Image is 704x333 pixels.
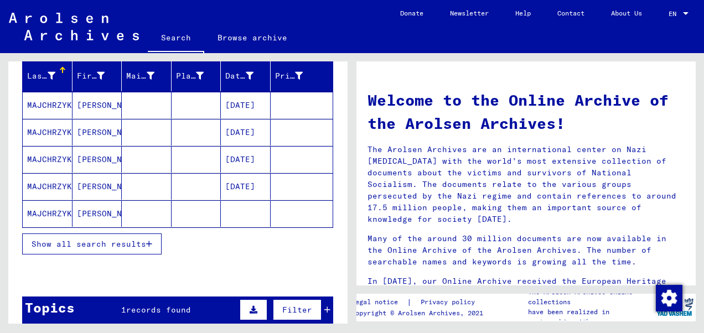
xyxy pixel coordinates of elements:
div: | [351,296,488,308]
a: Browse archive [204,24,301,51]
span: Show all search results [32,239,146,249]
span: 1 [121,305,126,315]
span: Filter [282,305,312,315]
button: Show all search results [22,233,162,254]
p: The Arolsen Archives online collections [528,287,653,307]
mat-header-cell: Maiden Name [122,60,172,91]
mat-cell: [PERSON_NAME] [73,173,122,200]
p: The Arolsen Archives are an international center on Nazi [MEDICAL_DATA] with the world’s most ext... [367,144,685,225]
mat-cell: [PERSON_NAME] [73,92,122,118]
img: Change consent [656,285,682,311]
div: Prisoner # [275,70,303,82]
p: In [DATE], our Online Archive received the European Heritage Award / Europa Nostra Award 2020, Eu... [367,275,685,310]
mat-cell: MAJCHRZYK [23,173,73,200]
div: Date of Birth [225,70,253,82]
mat-cell: [DATE] [221,173,271,200]
div: Last Name [27,67,72,85]
a: Search [148,24,204,53]
mat-cell: [DATE] [221,146,271,173]
div: Place of Birth [176,67,221,85]
mat-cell: [PERSON_NAME] [73,200,122,227]
div: Last Name [27,70,55,82]
a: Privacy policy [412,296,488,308]
div: Topics [25,298,75,318]
mat-cell: [PERSON_NAME] [73,146,122,173]
div: Place of Birth [176,70,204,82]
div: Date of Birth [225,67,270,85]
mat-cell: MAJCHRZYK [23,92,73,118]
p: Many of the around 30 million documents are now available in the Online Archive of the Arolsen Ar... [367,233,685,268]
mat-header-cell: Last Name [23,60,73,91]
h1: Welcome to the Online Archive of the Arolsen Archives! [367,89,685,135]
mat-cell: MAJCHRZYK [23,146,73,173]
p: have been realized in partnership with [528,307,653,327]
mat-cell: MAJCHRZYK [23,200,73,227]
mat-cell: MAJCHRZYK [23,119,73,145]
mat-header-cell: Prisoner # [271,60,333,91]
div: Prisoner # [275,67,320,85]
mat-header-cell: First Name [73,60,122,91]
div: First Name [77,67,122,85]
mat-cell: [DATE] [221,92,271,118]
div: Maiden Name [126,70,154,82]
span: EN [669,10,681,18]
div: Change consent [655,284,682,311]
span: records found [126,305,191,315]
mat-cell: [DATE] [221,119,271,145]
div: Maiden Name [126,67,171,85]
img: yv_logo.png [654,293,696,321]
button: Filter [273,299,322,320]
div: First Name [77,70,105,82]
mat-cell: [PERSON_NAME] [73,119,122,145]
mat-header-cell: Place of Birth [172,60,221,91]
mat-header-cell: Date of Birth [221,60,271,91]
p: Copyright © Arolsen Archives, 2021 [351,308,488,318]
a: Legal notice [351,296,407,308]
img: Arolsen_neg.svg [9,13,139,40]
